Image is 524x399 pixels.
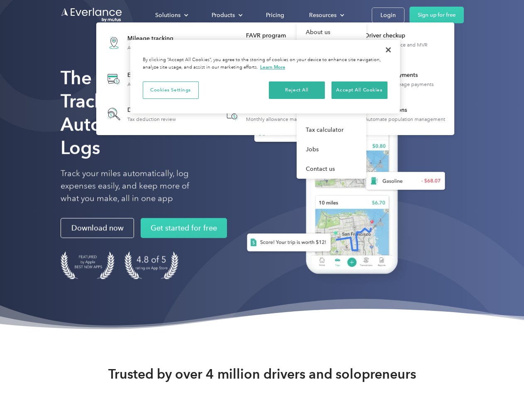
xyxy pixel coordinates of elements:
[365,32,450,40] div: Driver checkup
[212,10,235,20] div: Products
[219,27,331,58] a: FAVR programFixed & Variable Rate reimbursement design & management
[155,10,180,20] div: Solutions
[61,7,123,23] a: Go to homepage
[61,251,115,279] img: Badge for Featured by Apple Best New Apps
[331,81,388,99] button: Accept All Cookies
[100,101,180,128] a: Deduction finderTax deduction review
[61,167,209,205] p: Track your miles automatically, log expenses easily, and keep more of what you make, all in one app
[338,101,449,128] a: HR IntegrationsAutomate population management
[127,116,176,122] div: Tax deduction review
[379,41,397,59] button: Close
[96,22,454,135] nav: Products
[143,81,199,99] button: Cookies Settings
[124,251,178,279] img: 4.9 out of 5 stars on the app store
[61,218,134,238] a: Download now
[130,40,400,113] div: Cookie banner
[100,64,191,94] a: Expense trackingAutomatic transaction logs
[297,159,366,179] a: Contact us
[338,27,450,58] a: Driver checkupLicense, insurance and MVR verification
[141,218,227,238] a: Get started for free
[246,32,331,40] div: FAVR program
[127,106,176,114] div: Deduction finder
[258,8,292,22] a: Pricing
[219,101,324,128] a: Accountable planMonthly allowance management
[309,10,336,20] div: Resources
[365,42,450,54] div: License, insurance and MVR verification
[269,81,325,99] button: Reject All
[100,27,185,58] a: Mileage trackingAutomatic mileage logs
[409,7,464,23] a: Sign up for free
[297,120,366,140] a: Tax calculator
[297,22,366,179] nav: Resources
[127,81,187,87] div: Automatic transaction logs
[365,116,445,122] div: Automate population management
[372,7,405,23] a: Login
[301,8,351,22] div: Resources
[234,79,452,286] img: Everlance, mileage tracker app, expense tracking app
[380,10,396,20] div: Login
[127,45,181,51] div: Automatic mileage logs
[147,8,195,22] div: Solutions
[203,8,249,22] div: Products
[365,106,445,114] div: HR Integrations
[297,22,366,42] a: About us
[143,57,388,71] div: By clicking “Accept All Cookies”, you agree to the storing of cookies on your device to enhance s...
[246,116,320,122] div: Monthly allowance management
[297,140,366,159] a: Jobs
[260,64,285,70] a: More information about your privacy, opens in a new tab
[127,34,181,43] div: Mileage tracking
[130,40,400,113] div: Privacy
[127,71,187,79] div: Expense tracking
[266,10,284,20] div: Pricing
[108,366,416,382] strong: Trusted by over 4 million drivers and solopreneurs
